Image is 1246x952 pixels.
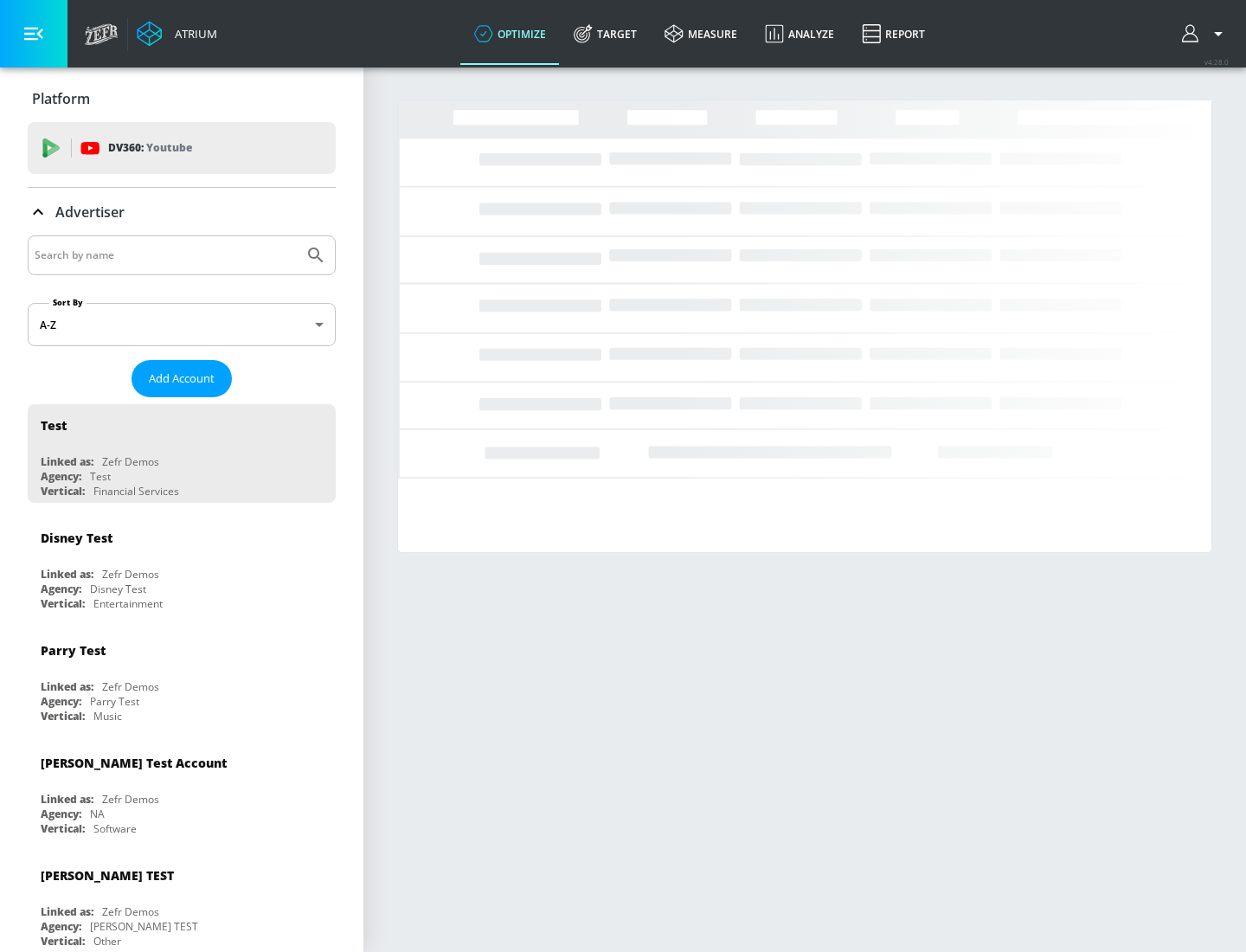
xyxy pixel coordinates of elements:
[28,303,336,346] div: A-Z
[137,21,217,47] a: Atrium
[149,369,215,389] span: Add Account
[168,26,217,42] div: Atrium
[41,755,227,771] div: [PERSON_NAME] Test Account
[132,360,232,397] button: Add Account
[460,3,560,65] a: optimize
[41,582,81,596] div: Agency:
[90,694,139,709] div: Parry Test
[28,404,336,503] div: TestLinked as:Zefr DemosAgency:TestVertical:Financial Services
[102,792,159,807] div: Zefr Demos
[41,596,85,611] div: Vertical:
[41,867,174,884] div: [PERSON_NAME] TEST
[90,582,146,596] div: Disney Test
[41,642,106,659] div: Parry Test
[41,417,67,434] div: Test
[41,454,93,469] div: Linked as:
[28,629,336,728] div: Parry TestLinked as:Zefr DemosAgency:Parry TestVertical:Music
[93,596,163,611] div: Entertainment
[41,919,81,934] div: Agency:
[848,3,939,65] a: Report
[1204,57,1229,67] span: v 4.28.0
[93,484,179,499] div: Financial Services
[28,742,336,840] div: [PERSON_NAME] Test AccountLinked as:Zefr DemosAgency:NAVertical:Software
[28,122,336,174] div: DV360: Youtube
[28,74,336,123] div: Platform
[90,469,111,484] div: Test
[41,567,93,582] div: Linked as:
[41,807,81,821] div: Agency:
[41,694,81,709] div: Agency:
[41,934,85,949] div: Vertical:
[41,904,93,919] div: Linked as:
[55,203,125,222] p: Advertiser
[28,188,336,236] div: Advertiser
[41,792,93,807] div: Linked as:
[32,89,90,108] p: Platform
[146,138,192,157] p: Youtube
[41,709,85,724] div: Vertical:
[102,679,159,694] div: Zefr Demos
[102,904,159,919] div: Zefr Demos
[41,469,81,484] div: Agency:
[93,709,122,724] div: Music
[28,517,336,615] div: Disney TestLinked as:Zefr DemosAgency:Disney TestVertical:Entertainment
[108,138,192,158] p: DV360:
[651,3,751,65] a: measure
[560,3,651,65] a: Target
[102,454,159,469] div: Zefr Demos
[41,821,85,836] div: Vertical:
[49,297,87,308] label: Sort By
[751,3,848,65] a: Analyze
[35,244,297,267] input: Search by name
[93,821,137,836] div: Software
[41,679,93,694] div: Linked as:
[41,484,85,499] div: Vertical:
[41,530,112,546] div: Disney Test
[90,807,105,821] div: NA
[93,934,121,949] div: Other
[102,567,159,582] div: Zefr Demos
[90,919,198,934] div: [PERSON_NAME] TEST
